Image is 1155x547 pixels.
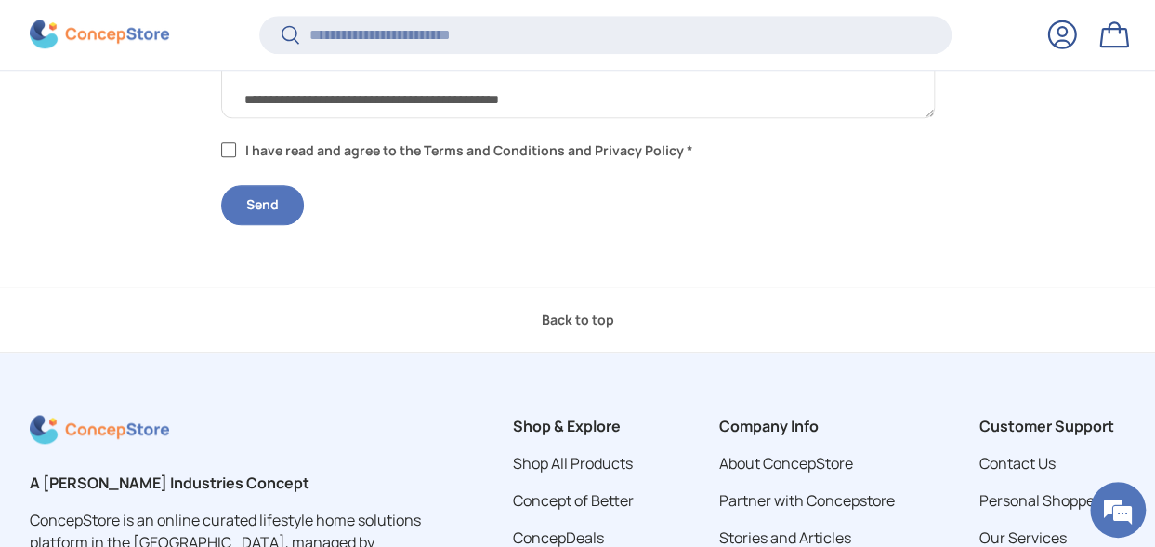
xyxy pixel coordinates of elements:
[718,490,894,511] a: Partner with Concepstore
[221,140,699,160] label: I have read and agree to the Terms and Conditions and Privacy Policy *
[30,20,169,49] img: ConcepStore
[513,453,633,474] a: Shop All Products
[513,490,634,511] a: Concept of Better
[979,453,1056,474] a: Contact Us
[979,490,1100,511] a: Personal Shopper
[221,185,304,225] button: Send
[30,472,427,494] h2: A [PERSON_NAME] Industries Concept
[97,104,312,128] div: Chat with us now
[108,158,256,346] span: We're online!
[9,356,354,421] textarea: Type your message and hit 'Enter'
[305,9,349,54] div: Minimize live chat window
[718,453,852,474] a: About ConcepStore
